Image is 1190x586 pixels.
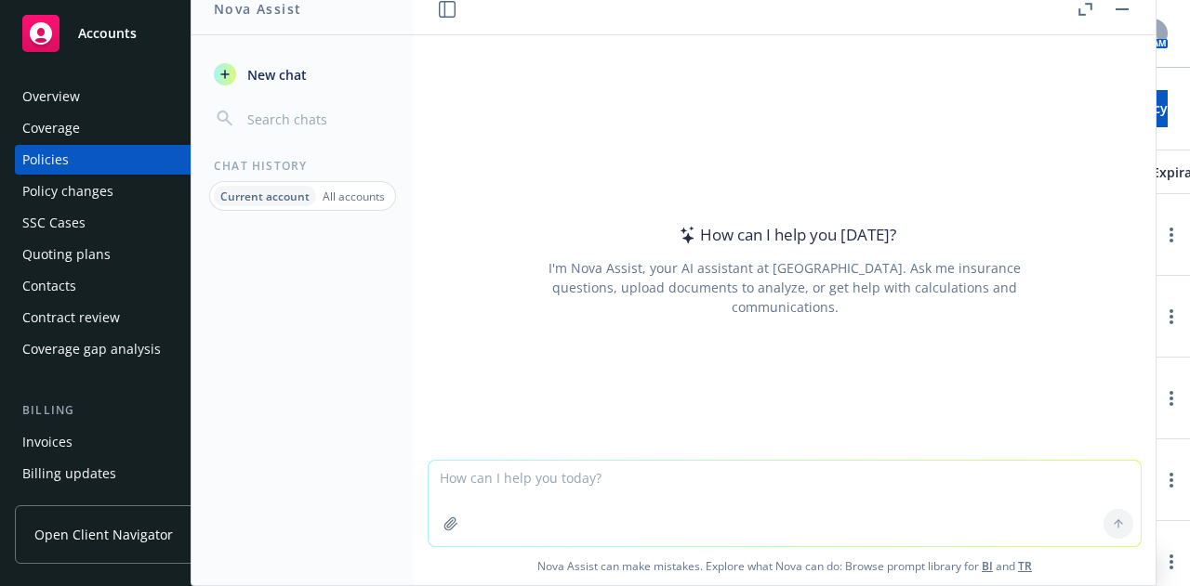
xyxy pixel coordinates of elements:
[244,65,307,85] span: New chat
[22,208,86,238] div: SSC Cases
[15,82,245,111] a: Overview
[982,558,993,574] a: BI
[15,401,245,420] div: Billing
[15,271,245,301] a: Contacts
[15,145,245,175] a: Policies
[15,427,245,457] a: Invoices
[22,427,73,457] div: Invoices
[1160,306,1183,328] a: more
[323,189,385,204] p: All accounts
[22,145,69,175] div: Policies
[15,7,245,59] a: Accounts
[22,271,76,301] div: Contacts
[1160,387,1183,410] a: more
[421,547,1148,585] span: Nova Assist can make mistakes. Explore what Nova can do: Browse prompt library for and
[15,240,245,269] a: Quoting plans
[22,459,116,488] div: Billing updates
[22,176,113,206] div: Policy changes
[78,26,137,41] span: Accounts
[15,208,245,238] a: SSC Cases
[1160,551,1183,573] a: more
[1018,558,1032,574] a: TR
[22,113,80,143] div: Coverage
[192,158,414,174] div: Chat History
[15,113,245,143] a: Coverage
[22,82,80,111] div: Overview
[523,258,1046,317] div: I'm Nova Assist, your AI assistant at [GEOGRAPHIC_DATA]. Ask me insurance questions, upload docum...
[1160,224,1183,246] a: more
[206,58,399,91] button: New chat
[34,525,173,544] span: Open Client Navigator
[674,223,896,247] div: How can I help you [DATE]?
[15,459,245,488] a: Billing updates
[244,106,391,132] input: Search chats
[220,189,310,204] p: Current account
[22,334,161,364] div: Coverage gap analysis
[15,303,245,332] a: Contract review
[15,176,245,206] a: Policy changes
[22,240,111,269] div: Quoting plans
[1160,469,1183,491] a: more
[15,334,245,364] a: Coverage gap analysis
[22,303,120,332] div: Contract review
